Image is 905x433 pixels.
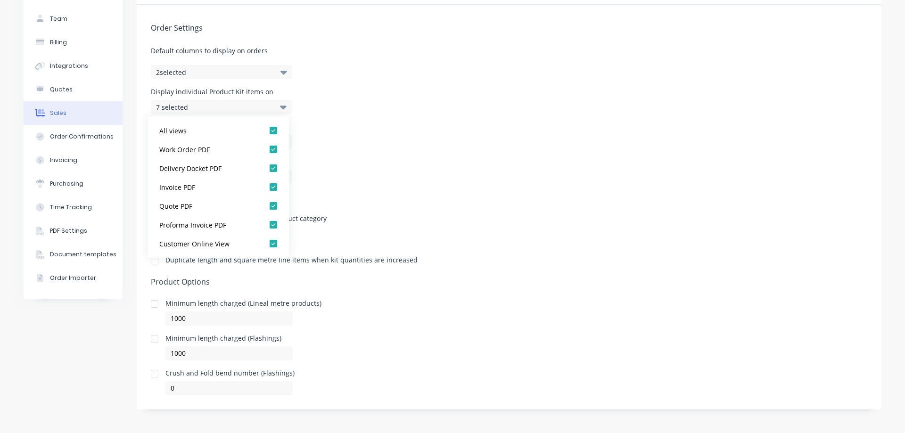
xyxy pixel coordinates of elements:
[151,193,867,202] h5: Order Options
[24,101,123,125] button: Sales
[24,266,123,290] button: Order Importer
[159,201,254,211] div: Quote PDF
[148,196,289,215] button: Quote PDF
[50,250,116,259] div: Document templates
[50,274,96,282] div: Order Importer
[159,182,254,192] div: Invoice PDF
[151,278,867,286] h5: Product Options
[148,234,289,253] button: Customer Online View
[24,172,123,196] button: Purchasing
[50,38,67,47] div: Billing
[151,65,292,79] button: 2selected
[24,243,123,266] button: Document templates
[50,109,66,117] div: Sales
[148,140,289,159] button: Work Order PDF
[50,85,73,94] div: Quotes
[24,78,123,101] button: Quotes
[156,102,267,112] div: 7 selected
[148,121,289,140] button: All views
[50,156,77,164] div: Invoicing
[151,24,867,33] h5: Order Settings
[24,219,123,243] button: PDF Settings
[148,253,289,272] button: Accounting Package
[50,227,87,235] div: PDF Settings
[50,62,88,70] div: Integrations
[165,370,295,376] div: Crush and Fold bend number (Flashings)
[148,215,289,234] button: Proforma Invoice PDF
[24,54,123,78] button: Integrations
[159,163,254,173] div: Delivery Docket PDF
[24,31,123,54] button: Billing
[24,196,123,219] button: Time Tracking
[24,125,123,148] button: Order Confirmations
[159,220,254,230] div: Proforma Invoice PDF
[24,7,123,31] button: Team
[24,148,123,172] button: Invoicing
[148,159,289,178] button: Delivery Docket PDF
[50,132,114,141] div: Order Confirmations
[50,180,83,188] div: Purchasing
[159,239,254,249] div: Customer Online View
[159,126,254,136] div: All views
[165,335,293,342] div: Minimum length charged (Flashings)
[165,257,418,263] div: Duplicate length and square metre line items when kit quantities are increased
[165,300,321,307] div: Minimum length charged (Lineal metre products)
[159,258,254,268] div: Accounting Package
[151,46,867,56] span: Default columns to display on orders
[50,15,67,23] div: Team
[159,145,254,155] div: Work Order PDF
[148,178,289,196] button: Invoice PDF
[151,89,292,95] div: Display individual Product Kit items on
[50,203,92,212] div: Time Tracking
